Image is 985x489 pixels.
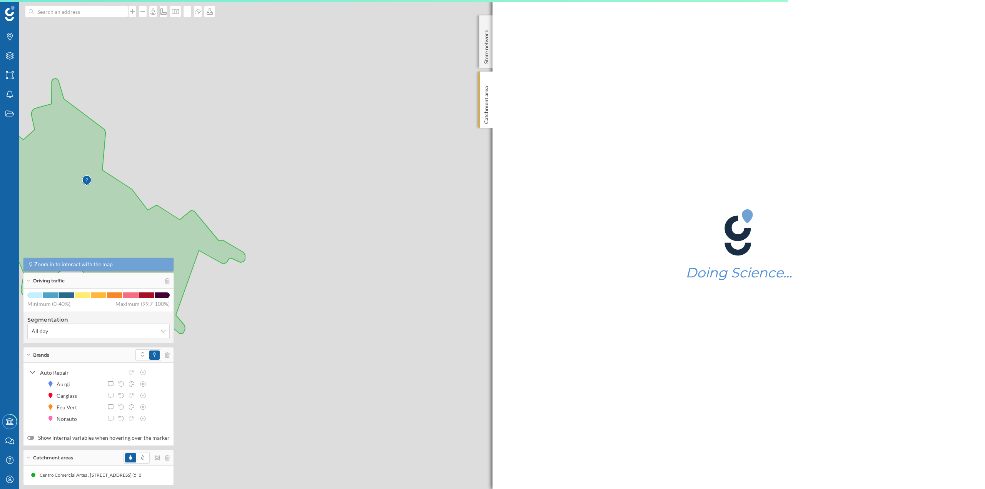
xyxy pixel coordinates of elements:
img: Geoblink Logo [5,6,15,21]
p: Catchment area [482,83,490,124]
div: Carglass [57,392,81,400]
p: Store network [482,27,490,64]
span: Brands [33,352,49,359]
span: Catchment areas [33,454,73,461]
h4: Segmentation [27,316,170,324]
span: Zoom in to interact with the map [34,260,113,268]
span: All day [32,327,48,335]
div: Auto Repair [40,369,124,377]
label: Show internal variables when hovering over the marker [27,434,170,442]
span: Driving traffic [33,277,65,284]
div: Aurgi [57,380,74,388]
div: Feu Vert [57,403,81,411]
div: Norauto [57,415,81,423]
span: Minimum (0-40%) [27,300,70,308]
span: Maximum (99,7-100%) [115,300,170,308]
div: Centro Comercial Artea , [STREET_ADDRESS] (5' By car) [11,471,128,479]
img: Marker [82,173,92,189]
div: Centro Comercial Artea , [STREET_ADDRESS] (5' By car) [128,471,245,479]
h1: Doing Science… [686,265,792,280]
